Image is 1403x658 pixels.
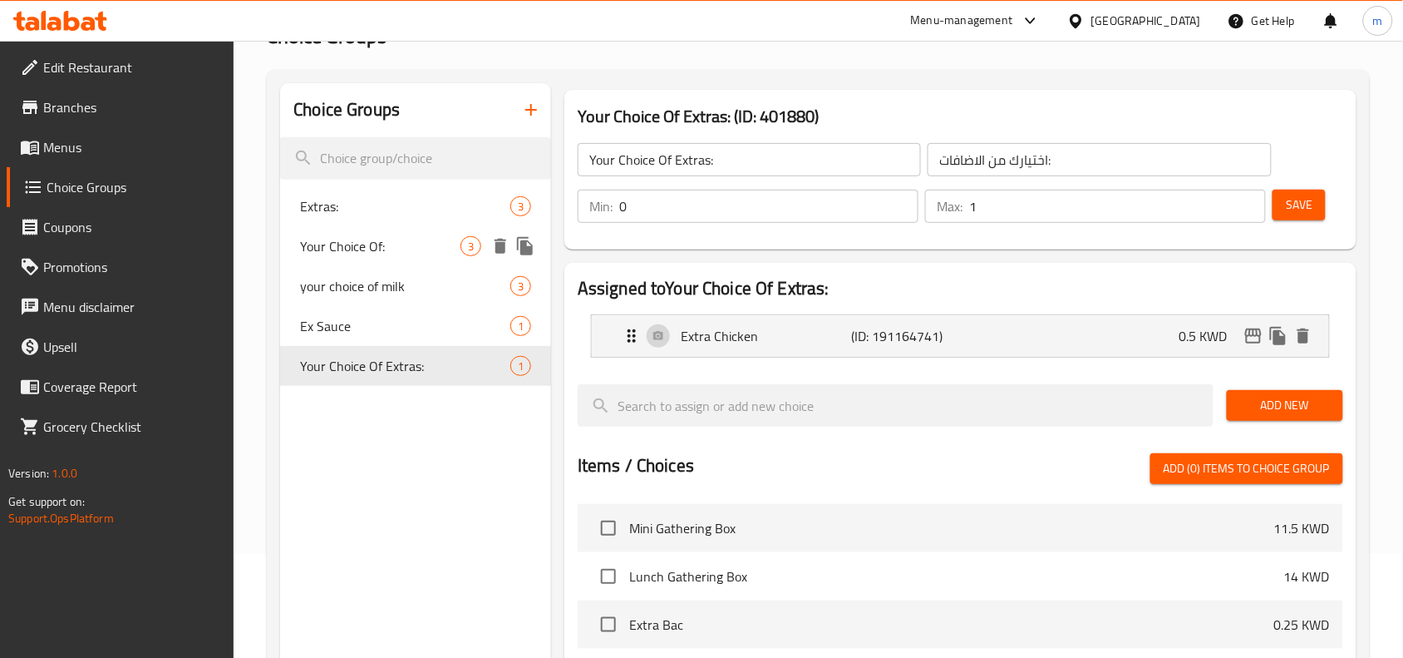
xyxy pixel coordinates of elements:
span: 3 [461,239,480,255]
h2: Assigned to Your Choice Of Extras: [578,276,1343,301]
div: Your Choice Of Extras:1 [280,346,551,386]
button: delete [1291,324,1316,349]
div: your choice of milk3 [280,266,551,306]
input: search [578,384,1213,427]
p: Extra Chicken [681,326,851,346]
span: Lunch Gathering Box [629,566,1284,586]
div: Ex Sauce1 [280,306,551,346]
span: Save [1286,195,1312,215]
button: Save [1273,190,1326,220]
span: Menus [43,137,221,157]
p: Max: [937,196,962,216]
div: Choices [510,276,531,296]
span: Get support on: [8,491,85,512]
button: edit [1241,324,1266,349]
button: duplicate [513,234,538,259]
span: Select choice [591,559,626,594]
h3: Your Choice Of Extras: (ID: 401880) [578,103,1343,130]
span: Add New [1240,395,1330,416]
p: 0.25 KWD [1274,615,1330,635]
div: Choices [510,316,531,336]
span: 1 [511,319,530,334]
span: Grocery Checklist [43,417,221,437]
span: m [1373,12,1383,30]
span: Extras: [300,196,510,216]
a: Coupons [7,207,234,247]
a: Edit Restaurant [7,47,234,87]
a: Menu disclaimer [7,287,234,327]
span: Coverage Report [43,377,221,397]
span: 1.0.0 [52,463,77,484]
h2: Choice Groups [293,97,400,122]
span: Version: [8,463,49,484]
a: Choice Groups [7,167,234,207]
a: Menus [7,127,234,167]
span: Menu disclaimer [43,297,221,317]
a: Promotions [7,247,234,287]
a: Branches [7,87,234,127]
a: Coverage Report [7,367,234,407]
input: search [280,137,551,180]
button: duplicate [1266,324,1291,349]
p: Min: [589,196,613,216]
span: Edit Restaurant [43,57,221,77]
span: your choice of milk [300,276,510,296]
p: 0.5 KWD [1179,326,1241,346]
a: Support.OpsPlatform [8,507,114,529]
div: Your Choice Of:3deleteduplicate [280,226,551,266]
button: Add (0) items to choice group [1150,453,1343,484]
div: Extras:3 [280,186,551,226]
span: Select choice [591,511,626,546]
h2: Items / Choices [578,453,694,478]
span: Upsell [43,337,221,357]
div: Choices [460,236,481,256]
p: (ID: 191164741) [851,326,965,346]
a: Upsell [7,327,234,367]
span: Branches [43,97,221,117]
span: Your Choice Of: [300,236,460,256]
span: Promotions [43,257,221,277]
li: Expand [578,308,1343,364]
p: 14 KWD [1284,566,1330,586]
span: Ex Sauce [300,316,510,336]
button: delete [488,234,513,259]
span: 1 [511,359,530,374]
span: Coupons [43,217,221,237]
p: 11.5 KWD [1274,518,1330,538]
div: Menu-management [911,11,1013,31]
span: 3 [511,279,530,294]
span: Your Choice Of Extras: [300,356,510,376]
a: Grocery Checklist [7,407,234,447]
span: Select choice [591,607,626,642]
div: Expand [592,315,1329,357]
span: 3 [511,199,530,215]
span: Choice Groups [47,177,221,197]
span: Mini Gathering Box [629,518,1274,538]
button: Add New [1227,390,1343,421]
div: [GEOGRAPHIC_DATA] [1091,12,1201,30]
span: Add (0) items to choice group [1164,458,1330,479]
span: Extra Bac [629,615,1274,635]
